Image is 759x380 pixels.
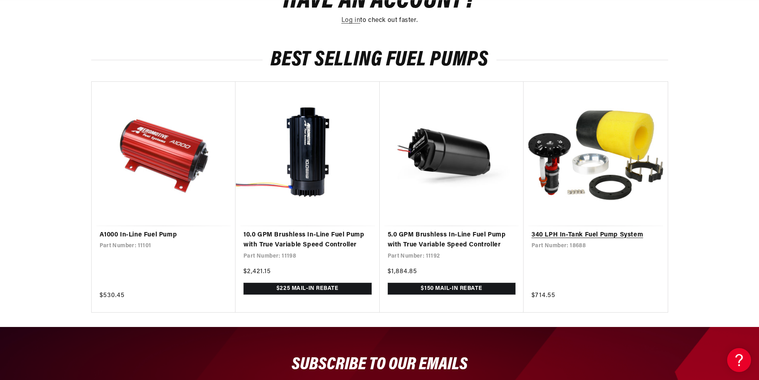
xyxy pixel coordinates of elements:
ul: Slider [92,82,668,312]
a: 10.0 GPM Brushless In-Line Fuel Pump with True Variable Speed Controller [243,230,372,250]
h2: Best Selling Fuel Pumps [91,51,668,69]
a: 5.0 GPM Brushless In-Line Fuel Pump with True Variable Speed Controller [388,230,516,250]
p: to check out faster. [111,16,648,26]
span: SUBSCRIBE TO OUR EMAILS [292,356,468,374]
a: A1000 In-Line Fuel Pump [100,230,228,240]
a: 340 LPH In-Tank Fuel Pump System [531,230,660,240]
a: Log in [341,16,361,26]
